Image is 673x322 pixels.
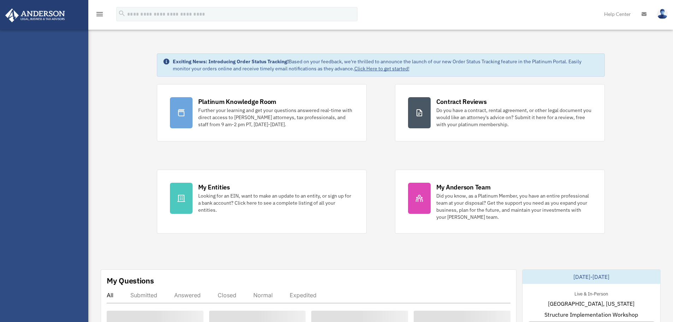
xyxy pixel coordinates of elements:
[395,84,605,141] a: Contract Reviews Do you have a contract, rental agreement, or other legal document you would like...
[173,58,289,65] strong: Exciting News: Introducing Order Status Tracking!
[395,170,605,234] a: My Anderson Team Did you know, as a Platinum Member, you have an entire professional team at your...
[436,192,592,221] div: Did you know, as a Platinum Member, you have an entire professional team at your disposal? Get th...
[436,107,592,128] div: Do you have a contract, rental agreement, or other legal document you would like an attorney's ad...
[544,310,638,319] span: Structure Implementation Workshop
[657,9,668,19] img: User Pic
[198,97,277,106] div: Platinum Knowledge Room
[174,292,201,299] div: Answered
[95,10,104,18] i: menu
[130,292,157,299] div: Submitted
[436,183,491,192] div: My Anderson Team
[569,289,614,297] div: Live & In-Person
[436,97,487,106] div: Contract Reviews
[253,292,273,299] div: Normal
[95,12,104,18] a: menu
[548,299,634,308] span: [GEOGRAPHIC_DATA], [US_STATE]
[107,275,154,286] div: My Questions
[157,84,367,141] a: Platinum Knowledge Room Further your learning and get your questions answered real-time with dire...
[290,292,317,299] div: Expedited
[218,292,236,299] div: Closed
[157,170,367,234] a: My Entities Looking for an EIN, want to make an update to an entity, or sign up for a bank accoun...
[107,292,113,299] div: All
[198,192,354,213] div: Looking for an EIN, want to make an update to an entity, or sign up for a bank account? Click her...
[173,58,599,72] div: Based on your feedback, we're thrilled to announce the launch of our new Order Status Tracking fe...
[198,183,230,192] div: My Entities
[3,8,67,22] img: Anderson Advisors Platinum Portal
[523,270,660,284] div: [DATE]-[DATE]
[198,107,354,128] div: Further your learning and get your questions answered real-time with direct access to [PERSON_NAM...
[118,10,126,17] i: search
[354,65,409,72] a: Click Here to get started!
